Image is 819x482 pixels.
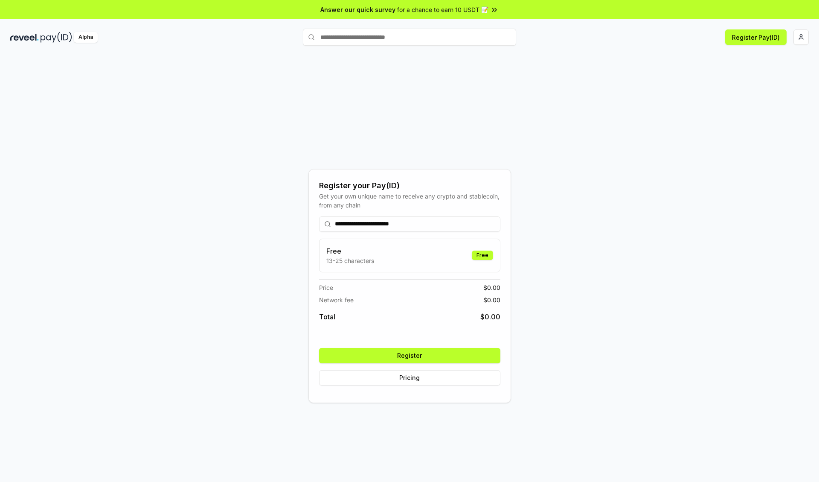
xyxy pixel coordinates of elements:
[319,348,500,363] button: Register
[397,5,488,14] span: for a chance to earn 10 USDT 📝
[319,192,500,210] div: Get your own unique name to receive any crypto and stablecoin, from any chain
[483,295,500,304] span: $ 0.00
[319,295,354,304] span: Network fee
[480,312,500,322] span: $ 0.00
[326,246,374,256] h3: Free
[725,29,787,45] button: Register Pay(ID)
[320,5,395,14] span: Answer our quick survey
[41,32,72,43] img: pay_id
[472,251,493,260] div: Free
[319,283,333,292] span: Price
[74,32,98,43] div: Alpha
[319,180,500,192] div: Register your Pay(ID)
[483,283,500,292] span: $ 0.00
[326,256,374,265] p: 13-25 characters
[319,370,500,386] button: Pricing
[10,32,39,43] img: reveel_dark
[319,312,335,322] span: Total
